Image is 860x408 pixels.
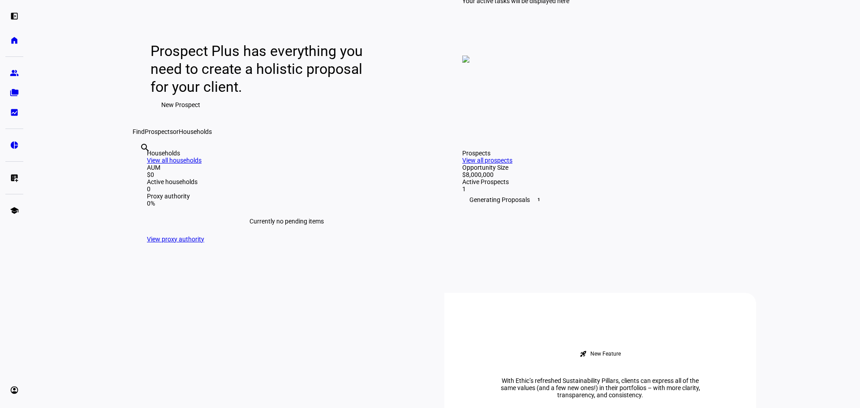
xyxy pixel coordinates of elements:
eth-mat-symbol: bid_landscape [10,108,19,117]
a: folder_copy [5,84,23,102]
a: bid_landscape [5,103,23,121]
div: 0 [147,185,426,193]
span: Prospects [145,128,173,135]
div: Prospects [462,150,742,157]
eth-mat-symbol: school [10,206,19,215]
div: $0 [147,171,426,178]
eth-mat-symbol: list_alt_add [10,173,19,182]
img: empty-tasks.png [462,56,469,63]
span: New Prospect [161,96,200,114]
div: $8,000,000 [462,171,742,178]
eth-mat-symbol: folder_copy [10,88,19,97]
div: Find or [133,128,756,135]
input: Enter name of prospect or household [140,155,142,165]
eth-mat-symbol: home [10,36,19,45]
span: Households [179,128,212,135]
div: Prospect Plus has everything you need to create a holistic proposal for your client. [150,42,371,96]
a: pie_chart [5,136,23,154]
a: View all prospects [462,157,512,164]
eth-mat-symbol: left_panel_open [10,12,19,21]
a: group [5,64,23,82]
div: 1 [462,185,742,193]
a: View all households [147,157,202,164]
div: AUM [147,164,426,171]
mat-icon: search [140,142,150,153]
div: Opportunity Size [462,164,742,171]
a: home [5,31,23,49]
a: View proxy authority [147,236,204,243]
div: 0% [147,200,426,207]
mat-icon: rocket_launch [580,350,587,357]
eth-mat-symbol: account_circle [10,386,19,395]
div: With Ethic’s refreshed Sustainability Pillars, clients can express all of the same values (and a ... [488,377,712,399]
span: 1 [535,196,542,203]
div: Households [147,150,426,157]
eth-mat-symbol: group [10,69,19,77]
button: New Prospect [150,96,211,114]
div: Active Prospects [462,178,742,185]
div: Currently no pending items [147,207,426,236]
div: Active households [147,178,426,185]
div: Proxy authority [147,193,426,200]
div: Generating Proposals [462,193,742,207]
eth-mat-symbol: pie_chart [10,141,19,150]
div: New Feature [590,350,621,357]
